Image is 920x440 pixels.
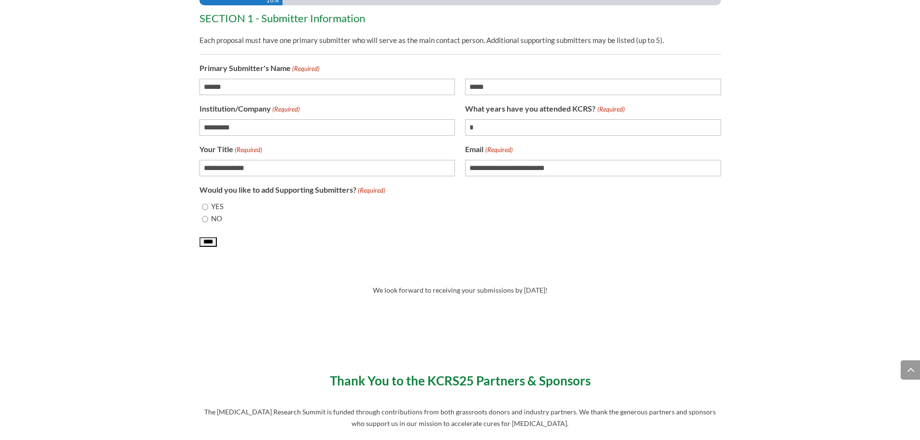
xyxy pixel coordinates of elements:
p: The [MEDICAL_DATA] Research Summit is funded through contributions from both grassroots donors an... [199,406,721,429]
span: (Required) [596,104,625,115]
span: (Required) [357,185,385,197]
span: (Required) [271,104,300,115]
span: (Required) [291,63,320,75]
label: Institution/Company [199,103,300,115]
span: (Required) [484,144,513,156]
label: Your Title [199,143,262,156]
label: YES [211,201,224,213]
span: (Required) [234,144,262,156]
legend: Would you like to add Supporting Submitters? [199,184,385,197]
strong: Thank You to the KCRS25 Partners & Sponsors [330,373,591,388]
legend: Primary Submitter's Name [199,62,320,75]
label: What years have you attended KCRS? [465,103,624,115]
h3: SECTION 1 - Submitter Information [199,13,713,28]
div: Each proposal must have one primary submitter who will serve as the main contact person. Addition... [199,28,713,46]
p: We look forward to receiving your submissions by [DATE]! [199,284,721,296]
label: Email [465,143,512,156]
label: NO [211,213,222,225]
